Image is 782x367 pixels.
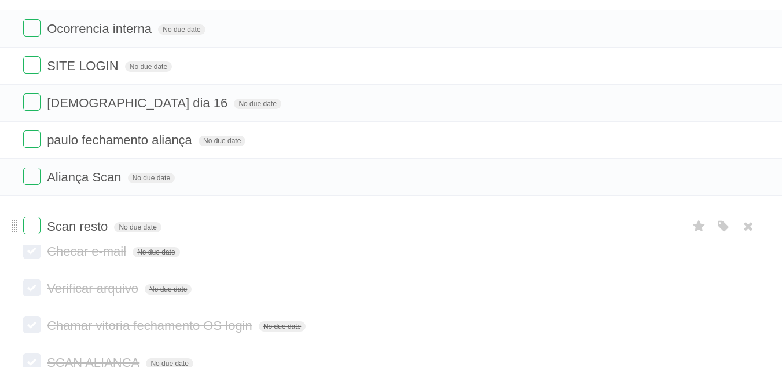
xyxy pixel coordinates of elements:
span: No due date [133,247,179,257]
label: Done [23,56,41,74]
span: paulo fechamento aliança [47,133,195,147]
label: Done [23,316,41,333]
span: No due date [259,321,306,332]
span: Scan resto [47,219,111,234]
label: Done [23,19,41,37]
span: No due date [128,173,175,183]
label: Done [23,130,41,148]
span: No due date [114,222,161,232]
span: SITE LOGIN [47,59,121,73]
span: [DEMOGRAPHIC_DATA] dia 16 [47,96,230,110]
span: Checar e-mail [47,244,129,259]
label: Done [23,93,41,111]
label: Done [23,168,41,185]
span: No due date [145,284,192,295]
span: No due date [158,24,205,35]
span: Aliança Scan [47,170,124,184]
label: Star task [688,217,710,236]
span: No due date [234,99,281,109]
span: No due date [125,61,172,72]
label: Done [23,217,41,234]
label: Done [23,242,41,259]
span: Ocorrencia interna [47,21,155,36]
span: Chamar vitoria fechamento OS login [47,318,255,333]
span: Verificar arquivo [47,281,141,296]
label: Done [23,279,41,296]
span: No due date [199,136,245,146]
